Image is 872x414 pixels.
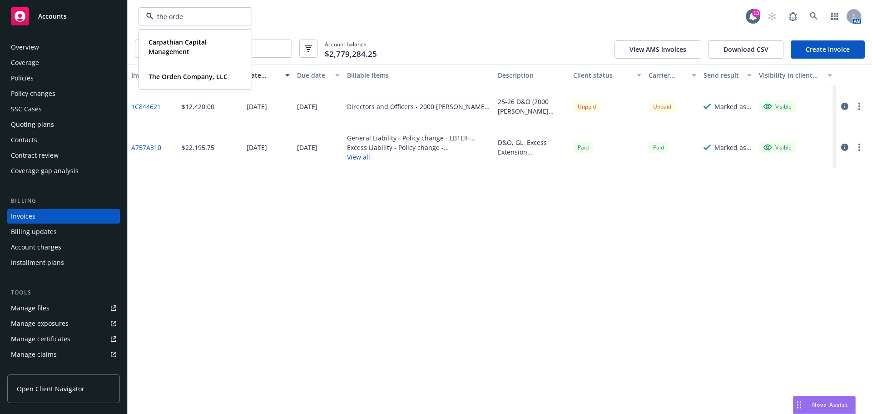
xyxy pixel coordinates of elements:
[347,143,490,152] div: Excess Liability - Policy change - ELD30060567200
[11,117,54,132] div: Quoting plans
[11,133,37,147] div: Contacts
[7,209,120,224] a: Invoices
[11,209,35,224] div: Invoices
[154,12,233,21] input: Filter by keyword
[11,71,34,85] div: Policies
[7,240,120,254] a: Account charges
[293,65,344,86] button: Due date
[649,142,669,153] div: Paid
[7,4,120,29] a: Accounts
[645,65,700,86] button: Carrier status
[7,347,120,362] a: Manage claims
[11,55,39,70] div: Coverage
[131,70,164,80] div: Invoice ID
[182,102,214,111] div: $12,420.00
[805,7,823,25] a: Search
[714,143,752,152] div: Marked as sent
[131,102,161,111] a: 1C844621
[7,288,120,297] div: Tools
[791,40,865,59] a: Create Invoice
[325,40,377,57] span: Account balance
[7,255,120,270] a: Installment plans
[573,142,593,153] div: Paid
[297,102,317,111] div: [DATE]
[7,316,120,331] a: Manage exposures
[11,255,64,270] div: Installment plans
[149,38,207,56] strong: Carpathian Capital Management
[247,102,267,111] div: [DATE]
[7,224,120,239] a: Billing updates
[7,196,120,205] div: Billing
[182,143,214,152] div: $22,195.75
[11,164,79,178] div: Coverage gap analysis
[7,102,120,116] a: SSC Cases
[498,138,566,157] div: D&O, GL, Excess Extension Endorsements (2000 [PERSON_NAME] Master Condominium)
[247,143,267,152] div: [DATE]
[7,164,120,178] a: Coverage gap analysis
[614,40,701,59] button: View AMS invoices
[7,117,120,132] a: Quoting plans
[7,55,120,70] a: Coverage
[11,102,42,116] div: SSC Cases
[494,65,570,86] button: Description
[763,143,792,151] div: Visible
[347,70,490,80] div: Billable items
[131,143,161,152] a: A757A310
[7,86,120,101] a: Policy changes
[11,363,54,377] div: Manage BORs
[7,40,120,55] a: Overview
[763,7,781,25] a: Start snowing
[17,384,84,394] span: Open Client Navigator
[11,316,69,331] div: Manage exposures
[708,40,783,59] button: Download CSV
[714,102,752,111] div: Marked as sent
[812,401,848,409] span: Nova Assist
[752,9,760,17] div: 13
[11,148,59,163] div: Contract review
[11,40,39,55] div: Overview
[759,70,822,80] div: Visibility in client dash
[11,332,70,346] div: Manage certificates
[325,48,377,60] span: $2,779,284.25
[11,86,55,101] div: Policy changes
[297,70,330,80] div: Due date
[649,70,687,80] div: Carrier status
[11,347,57,362] div: Manage claims
[7,332,120,346] a: Manage certificates
[793,396,856,414] button: Nova Assist
[149,72,228,81] strong: The Orden Company, LLC
[7,71,120,85] a: Policies
[347,102,490,111] div: Directors and Officers - 2000 [PERSON_NAME] Master Condominium - NDP715727
[128,65,178,86] button: Invoice ID
[7,133,120,147] a: Contacts
[243,65,293,86] button: Date issued
[793,396,805,414] div: Drag to move
[7,363,120,377] a: Manage BORs
[347,133,490,143] div: General Liability - Policy change - LB1EII-000269-01
[38,13,67,20] span: Accounts
[498,97,566,116] div: 25-26 D&O (2000 [PERSON_NAME] Master Condominium) - RSUI
[11,224,57,239] div: Billing updates
[7,301,120,315] a: Manage files
[826,7,844,25] a: Switch app
[11,240,61,254] div: Account charges
[784,7,802,25] a: Report a Bug
[573,70,631,80] div: Client status
[347,152,490,162] button: View all
[573,101,600,112] div: Unpaid
[297,143,317,152] div: [DATE]
[649,101,676,112] div: Unpaid
[11,301,50,315] div: Manage files
[704,70,742,80] div: Send result
[498,70,566,80] div: Description
[755,65,836,86] button: Visibility in client dash
[763,102,792,110] div: Visible
[7,148,120,163] a: Contract review
[343,65,494,86] button: Billable items
[570,65,645,86] button: Client status
[700,65,755,86] button: Send result
[247,70,280,80] div: Date issued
